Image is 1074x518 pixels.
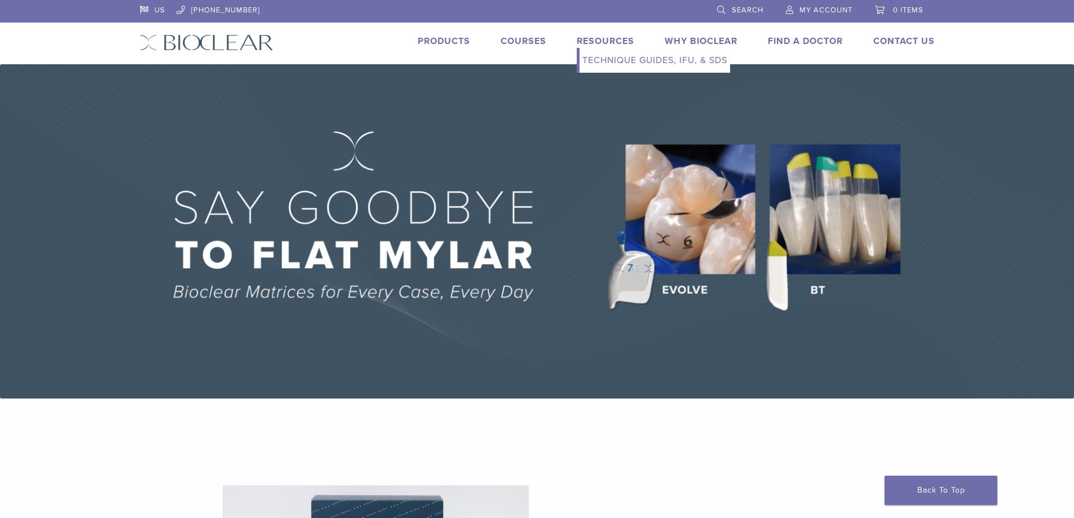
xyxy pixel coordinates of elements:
[501,36,546,47] a: Courses
[732,6,763,15] span: Search
[799,6,852,15] span: My Account
[665,36,737,47] a: Why Bioclear
[140,34,273,51] img: Bioclear
[873,36,935,47] a: Contact Us
[768,36,843,47] a: Find A Doctor
[893,6,923,15] span: 0 items
[418,36,470,47] a: Products
[885,476,997,505] a: Back To Top
[580,48,730,73] a: Technique Guides, IFU, & SDS
[577,36,634,47] a: Resources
